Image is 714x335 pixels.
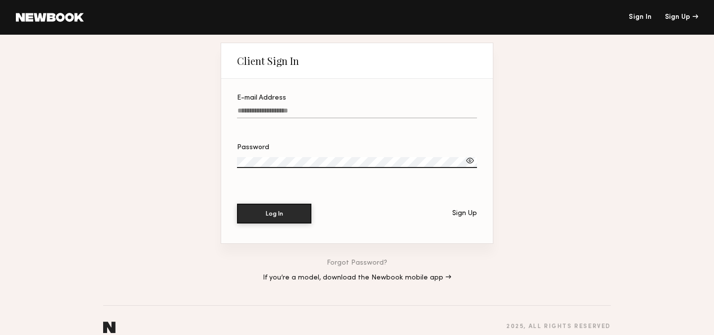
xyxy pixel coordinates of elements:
[327,260,387,267] a: Forgot Password?
[237,95,477,102] div: E-mail Address
[237,144,477,151] div: Password
[237,204,311,223] button: Log In
[237,157,477,168] input: Password
[263,275,451,281] a: If you’re a model, download the Newbook mobile app →
[665,14,698,21] div: Sign Up
[237,55,299,67] div: Client Sign In
[237,107,477,118] input: E-mail Address
[506,324,611,330] div: 2025 , all rights reserved
[629,14,652,21] a: Sign In
[452,210,477,217] div: Sign Up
